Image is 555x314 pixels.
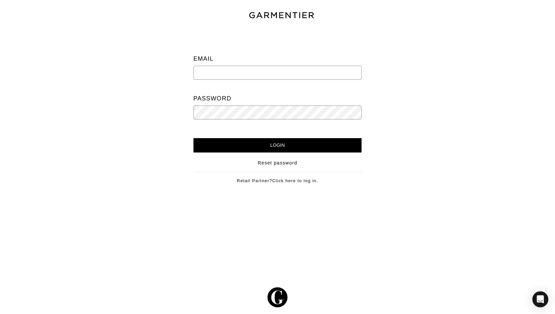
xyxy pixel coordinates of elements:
div: Open Intercom Messenger [532,291,548,307]
img: g-602364139e5867ba59c769ce4266a9601a3871a1516a6a4c3533f4bc45e69684.svg [267,287,288,307]
a: Click here to log in. [272,178,318,183]
label: Email [193,52,214,66]
img: garmentier-text-8466448e28d500cc52b900a8b1ac6a0b4c9bd52e9933ba870cc531a186b44329.png [248,11,315,20]
label: Password [193,92,231,105]
input: Login [193,138,362,152]
a: Reset password [258,160,298,167]
div: Retail Partner? [193,172,362,184]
